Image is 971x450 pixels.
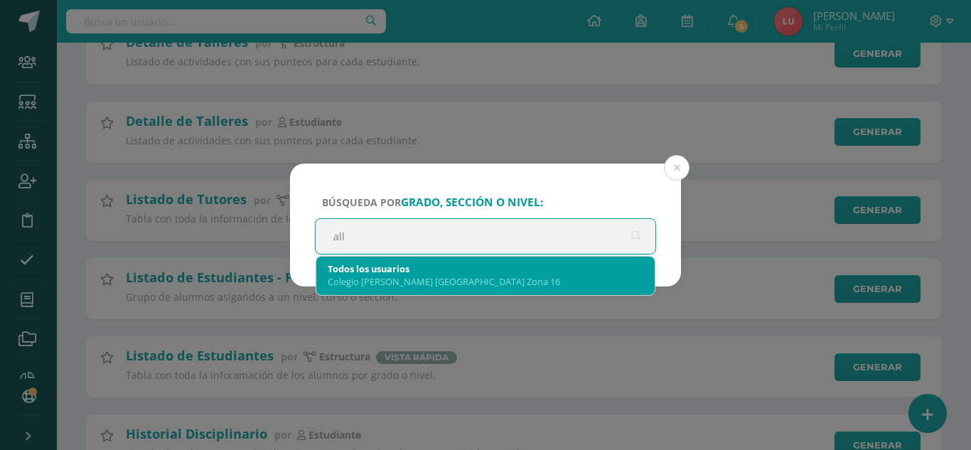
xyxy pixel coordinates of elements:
strong: grado, sección o nivel: [401,195,543,210]
input: ej. Primero primaria, etc. [316,219,655,254]
span: Búsqueda por [322,195,543,209]
div: Colegio [PERSON_NAME] [GEOGRAPHIC_DATA] Zona 16 [328,275,643,288]
div: Todos los usuarios [328,262,643,275]
button: Close (Esc) [664,155,690,181]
